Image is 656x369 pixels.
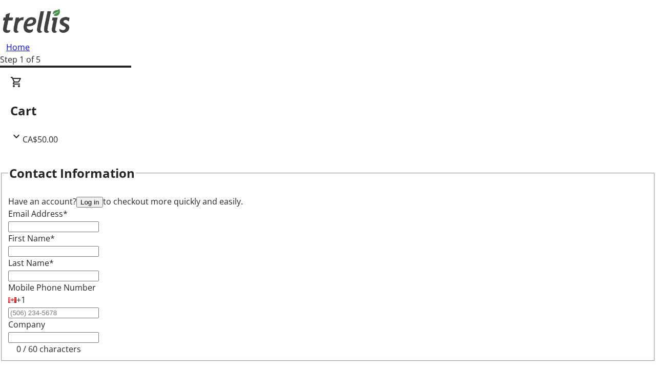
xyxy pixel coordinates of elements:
input: (506) 234-5678 [8,307,99,318]
div: Have an account? to checkout more quickly and easily. [8,195,648,208]
span: CA$50.00 [23,134,58,145]
h2: Contact Information [9,164,135,182]
div: CartCA$50.00 [10,76,646,146]
button: Log in [76,197,103,208]
label: Email Address* [8,208,68,219]
label: Mobile Phone Number [8,282,96,293]
h2: Cart [10,101,646,120]
label: Company [8,319,45,330]
label: Last Name* [8,257,54,269]
tr-character-limit: 0 / 60 characters [16,343,81,355]
label: First Name* [8,233,55,244]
